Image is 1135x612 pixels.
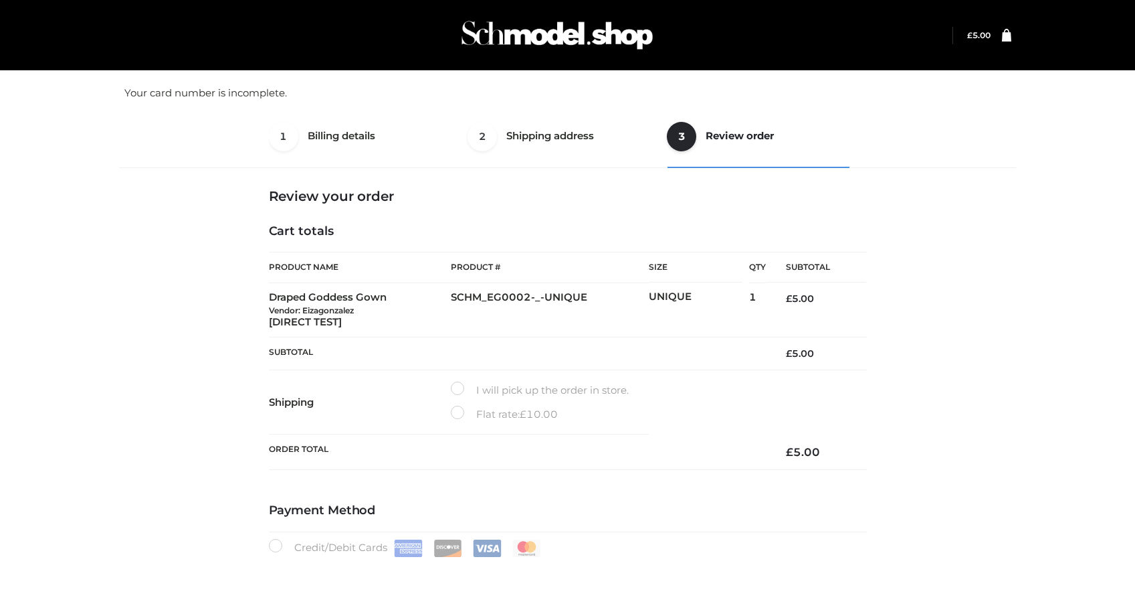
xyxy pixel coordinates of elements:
[766,252,866,283] th: Subtotal
[269,283,451,337] td: Draped Goddess Gown [DIRECT TEST]
[749,252,766,283] th: Qty
[649,252,742,283] th: Size
[520,408,558,420] bdi: 10.00
[433,540,462,557] img: Discover
[269,504,867,518] h4: Payment Method
[269,337,766,370] th: Subtotal
[457,9,657,62] img: Schmodel Admin 964
[394,540,423,557] img: Amex
[269,188,867,204] h3: Review your order
[451,406,558,423] label: Flat rate:
[786,293,792,305] span: £
[786,348,814,360] bdi: 5.00
[786,348,792,360] span: £
[520,408,526,420] span: £
[269,252,451,283] th: Product Name
[512,540,541,557] img: Mastercard
[269,305,354,315] small: Vendor: Eizagonzalez
[786,445,793,459] span: £
[451,252,649,283] th: Product #
[269,224,867,239] h4: Cart totals
[473,540,502,557] img: Visa
[451,283,649,337] td: SCHM_EG0002-_-UNIQUE
[786,445,820,459] bdi: 5.00
[269,370,451,435] th: Shipping
[786,293,814,305] bdi: 5.00
[269,539,542,557] label: Credit/Debit Cards
[967,30,991,40] a: £5.00
[269,435,766,470] th: Order Total
[967,30,991,40] bdi: 5.00
[749,283,766,337] td: 1
[124,81,1011,105] li: Your card number is incomplete.
[967,30,972,40] span: £
[649,283,749,337] td: UNIQUE
[451,382,629,399] label: I will pick up the order in store.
